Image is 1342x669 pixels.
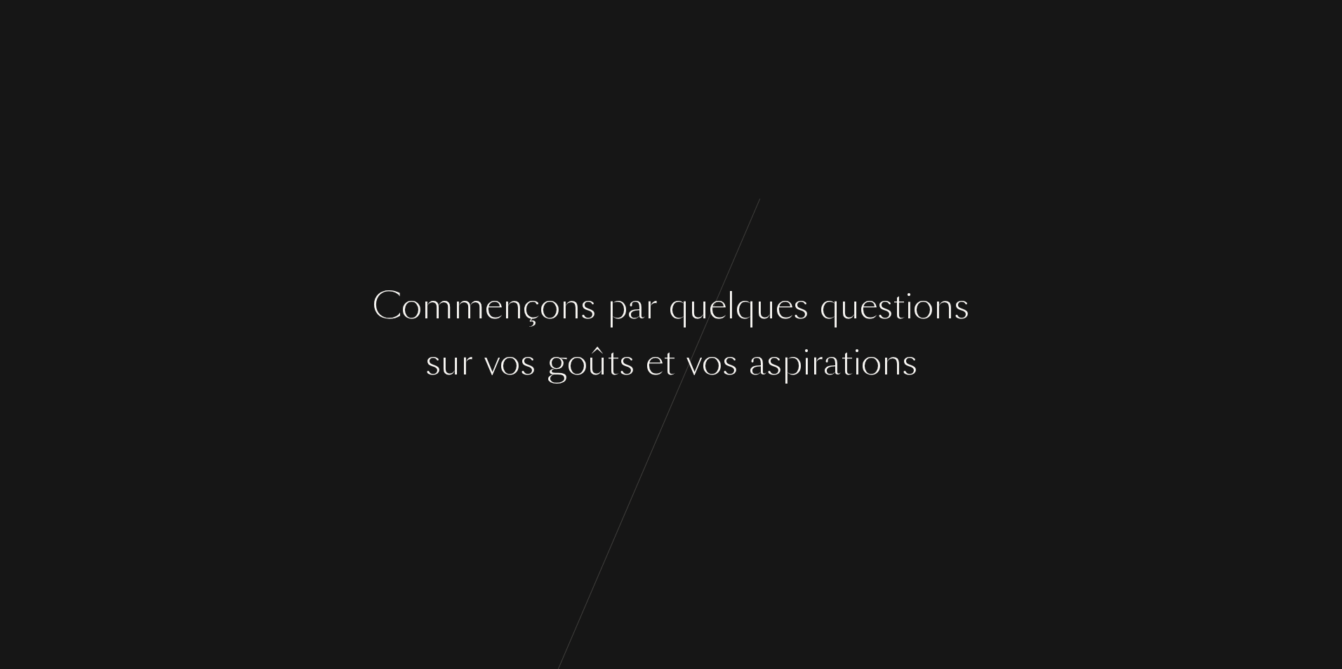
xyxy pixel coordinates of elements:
div: o [540,281,560,333]
div: s [954,281,969,333]
div: n [560,281,580,333]
div: q [820,281,840,333]
div: s [520,337,536,389]
div: s [877,281,893,333]
div: o [702,337,722,389]
div: m [422,281,453,333]
div: i [853,337,861,389]
div: r [460,337,473,389]
div: C [373,281,401,333]
div: e [709,281,726,333]
div: u [840,281,860,333]
div: e [485,281,503,333]
div: a [627,281,645,333]
div: g [547,337,567,389]
div: n [882,337,902,389]
div: q [669,281,689,333]
div: e [860,281,877,333]
div: o [567,337,587,389]
div: o [500,337,520,389]
div: q [736,281,756,333]
div: r [811,337,823,389]
div: o [861,337,882,389]
div: u [756,281,776,333]
div: e [776,281,793,333]
div: n [934,281,954,333]
div: t [607,337,619,389]
div: s [766,337,782,389]
div: s [722,337,738,389]
div: i [802,337,811,389]
div: l [726,281,736,333]
div: e [646,337,663,389]
div: t [893,281,905,333]
div: m [453,281,485,333]
div: t [663,337,675,389]
div: r [645,281,658,333]
div: a [749,337,766,389]
div: t [841,337,853,389]
div: s [580,281,596,333]
div: a [823,337,841,389]
div: i [905,281,913,333]
div: p [782,337,802,389]
div: o [401,281,422,333]
div: s [619,337,635,389]
div: u [689,281,709,333]
div: o [913,281,934,333]
div: v [484,337,500,389]
div: ç [523,281,540,333]
div: u [441,337,460,389]
div: n [503,281,523,333]
div: v [686,337,702,389]
div: s [793,281,809,333]
div: p [607,281,627,333]
div: s [902,337,917,389]
div: û [587,337,607,389]
div: s [425,337,441,389]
